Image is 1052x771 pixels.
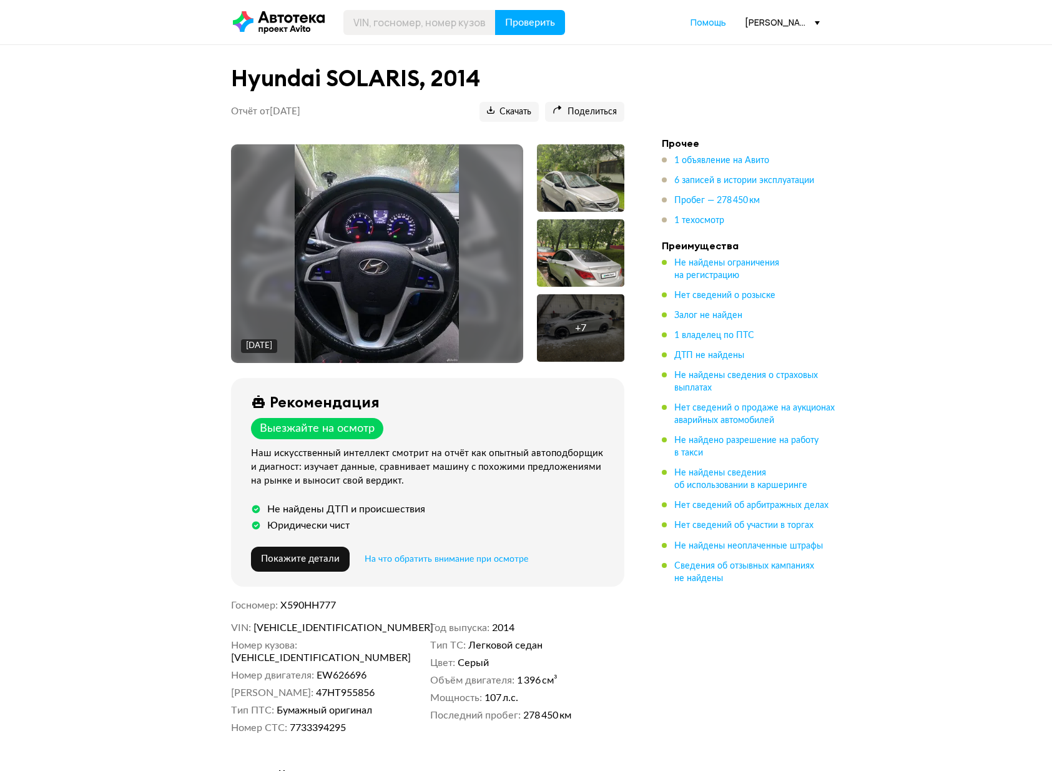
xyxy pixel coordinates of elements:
span: Скачать [487,106,531,118]
dt: Мощность [430,692,482,704]
div: [PERSON_NAME][EMAIL_ADDRESS][DOMAIN_NAME] [745,16,820,28]
span: Нет сведений об арбитражных делах [674,501,828,510]
span: На что обратить внимание при осмотре [365,555,528,564]
span: Х590НН777 [280,600,336,610]
span: 1 техосмотр [674,216,724,225]
span: 2014 [492,622,514,634]
p: Отчёт от [DATE] [231,106,300,118]
span: 1 объявление на Авито [674,156,769,165]
button: Проверить [495,10,565,35]
span: Пробег — 278 450 км [674,196,760,205]
div: Рекомендация [270,393,380,410]
dt: Цвет [430,657,455,669]
h1: Hyundai SOLARIS, 2014 [231,65,624,92]
span: Не найдены сведения об использовании в каршеринге [674,469,807,490]
span: Легковой седан [468,639,543,652]
dt: Госномер [231,599,278,612]
span: [VEHICLE_IDENTIFICATION_NUMBER] [231,652,375,664]
span: Нет сведений о розыске [674,291,775,300]
span: 1 владелец по ПТС [674,331,754,340]
span: Проверить [505,17,555,27]
span: 1 396 см³ [517,674,558,687]
h4: Прочее [662,137,837,149]
span: ДТП не найдены [674,351,744,360]
span: 7733394295 [290,722,346,734]
div: Наш искусственный интеллект смотрит на отчёт как опытный автоподборщик и диагност: изучает данные... [251,447,609,488]
span: Бумажный оригинал [277,704,372,717]
span: Не найдено разрешение на работу в такси [674,436,818,457]
span: Не найдены ограничения на регистрацию [674,259,779,280]
button: Покажите детали [251,547,350,572]
div: [DATE] [246,341,272,352]
dt: Номер двигателя [231,669,314,682]
span: Серый [458,657,489,669]
span: Поделиться [553,106,617,118]
h4: Преимущества [662,239,837,252]
dt: Последний пробег [430,709,521,722]
dt: VIN [231,622,251,634]
dt: [PERSON_NAME] [231,687,313,699]
span: Нет сведений об участии в торгах [674,521,814,530]
button: Скачать [479,102,539,122]
button: Поделиться [545,102,624,122]
input: VIN, госномер, номер кузова [343,10,496,35]
span: Нет сведений о продаже на аукционах аварийных автомобилей [674,404,835,425]
span: ЕW626696 [317,669,366,682]
div: + 7 [575,322,586,334]
span: Не найдены сведения о страховых выплатах [674,371,818,392]
div: Выезжайте на осмотр [260,422,375,435]
dt: Номер кузова [231,639,297,652]
dt: Объём двигателя [430,674,514,687]
img: Main car [295,144,459,363]
dt: Год выпуска [430,622,489,634]
span: 107 л.с. [484,692,518,704]
span: Покажите детали [261,554,340,564]
span: Залог не найден [674,311,742,320]
a: Помощь [691,16,726,29]
span: Не найдены неоплаченные штрафы [674,542,823,550]
span: Помощь [691,16,726,28]
span: 47НТ955856 [316,687,375,699]
dt: Тип ПТС [231,704,274,717]
span: 278 450 км [523,709,571,722]
div: Не найдены ДТП и происшествия [267,503,425,515]
div: Юридически чист [267,519,350,532]
dt: Тип ТС [430,639,466,652]
span: [VEHICLE_IDENTIFICATION_NUMBER] [253,622,397,634]
span: Сведения об отзывных кампаниях не найдены [674,562,814,583]
dt: Номер СТС [231,722,287,734]
span: 6 записей в истории эксплуатации [674,176,814,185]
